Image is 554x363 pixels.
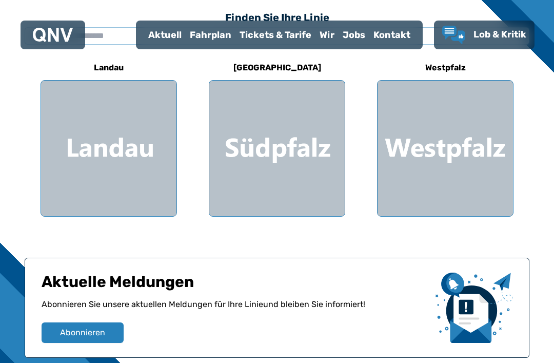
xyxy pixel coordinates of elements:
h6: Landau [90,60,128,76]
a: Aktuell [144,22,186,48]
a: Westpfalz Region Westpfalz [377,55,513,217]
span: Abonnieren [60,327,105,339]
a: [GEOGRAPHIC_DATA] Region Südpfalz [209,55,345,217]
span: Lob & Kritik [473,29,526,40]
h1: Aktuelle Meldungen [42,273,427,298]
a: Tickets & Tarife [235,22,315,48]
h6: [GEOGRAPHIC_DATA] [229,60,325,76]
img: newsletter [436,273,512,343]
a: Jobs [339,22,369,48]
a: Lob & Kritik [442,26,526,44]
p: Abonnieren Sie unsere aktuellen Meldungen für Ihre Linie und bleiben Sie informiert! [42,298,427,322]
h6: Westpfalz [421,60,470,76]
a: Landau Region Landau [41,55,177,217]
img: QNV Logo [33,28,73,42]
a: Wir [315,22,339,48]
a: QNV Logo [33,25,73,45]
h3: Finden Sie Ihre Linie [25,6,529,29]
a: Kontakt [369,22,414,48]
a: Fahrplan [186,22,235,48]
button: Abonnieren [42,322,124,343]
